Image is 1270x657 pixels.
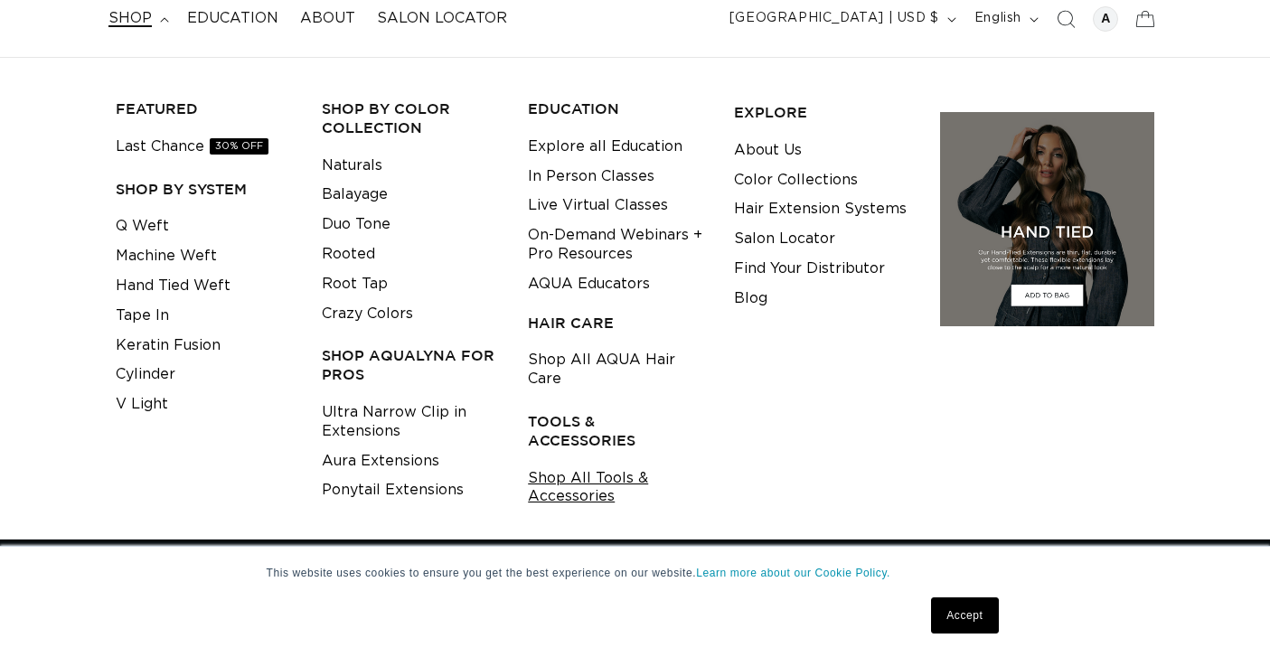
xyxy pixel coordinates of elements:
a: Hair Extension Systems [734,194,907,224]
a: Shop All AQUA Hair Care [528,345,706,394]
a: Blog [734,284,767,314]
a: AQUA Educators [528,269,650,299]
a: Accept [931,597,998,634]
button: English [964,2,1046,36]
span: 30% OFF [210,138,268,155]
a: Color Collections [734,165,858,195]
h3: EXPLORE [734,103,912,122]
a: Root Tap [322,269,388,299]
a: In Person Classes [528,162,654,192]
a: Find Your Distributor [734,254,885,284]
a: Live Virtual Classes [528,191,668,221]
a: Last Chance30% OFF [116,132,268,162]
a: Shop All Tools & Accessories [528,464,706,512]
a: Q Weft [116,211,169,241]
a: Tape In [116,301,169,331]
p: This website uses cookies to ensure you get the best experience on our website. [267,565,1004,581]
h3: HAIR CARE [528,314,706,333]
a: On-Demand Webinars + Pro Resources [528,221,706,269]
a: Crazy Colors [322,299,413,329]
span: About [300,9,355,28]
a: About Us [734,136,802,165]
span: Education [187,9,278,28]
a: Ultra Narrow Clip in Extensions [322,398,500,446]
a: Balayage [322,180,388,210]
a: Explore all Education [528,132,682,162]
span: English [974,9,1021,28]
span: Salon Locator [377,9,507,28]
h3: Shop by Color Collection [322,99,500,137]
span: shop [108,9,152,28]
a: Keratin Fusion [116,331,221,361]
a: Naturals [322,151,382,181]
iframe: Chat Widget [1180,570,1270,657]
h3: EDUCATION [528,99,706,118]
a: Duo Tone [322,210,390,239]
button: [GEOGRAPHIC_DATA] | USD $ [719,2,964,36]
a: Cylinder [116,360,175,390]
a: Hand Tied Weft [116,271,230,301]
a: Rooted [322,239,375,269]
h3: TOOLS & ACCESSORIES [528,412,706,450]
h3: FEATURED [116,99,294,118]
a: Ponytail Extensions [322,475,464,505]
h3: SHOP BY SYSTEM [116,180,294,199]
a: Aura Extensions [322,446,439,476]
a: Machine Weft [116,241,217,271]
a: Salon Locator [734,224,835,254]
a: Learn more about our Cookie Policy. [696,567,890,579]
h3: Shop AquaLyna for Pros [322,346,500,384]
span: [GEOGRAPHIC_DATA] | USD $ [729,9,939,28]
a: V Light [116,390,168,419]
